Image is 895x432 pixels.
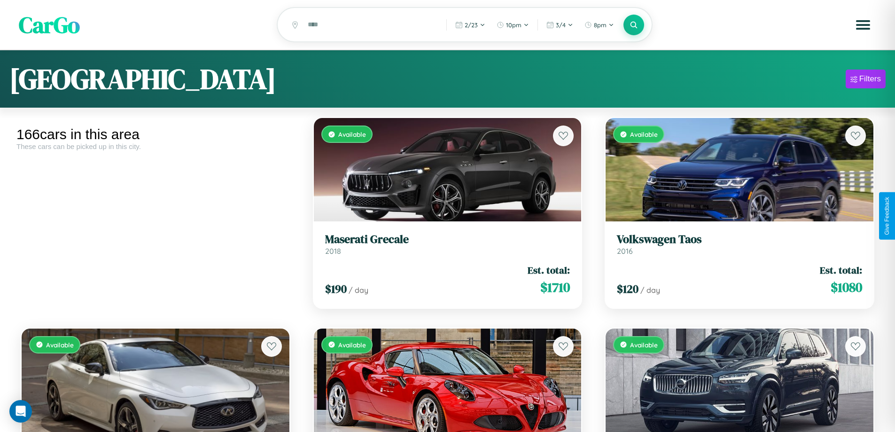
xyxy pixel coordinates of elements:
[16,126,295,142] div: 166 cars in this area
[506,21,521,29] span: 10pm
[325,233,570,256] a: Maserati Grecale2018
[859,74,881,84] div: Filters
[630,341,658,349] span: Available
[325,246,341,256] span: 2018
[617,233,862,246] h3: Volkswagen Taos
[16,142,295,150] div: These cars can be picked up in this city.
[349,285,368,295] span: / day
[528,263,570,277] span: Est. total:
[640,285,660,295] span: / day
[451,17,490,32] button: 2/23
[9,60,276,98] h1: [GEOGRAPHIC_DATA]
[325,281,347,297] span: $ 190
[9,400,32,423] div: Open Intercom Messenger
[850,12,876,38] button: Open menu
[492,17,534,32] button: 10pm
[820,263,862,277] span: Est. total:
[831,278,862,297] span: $ 1080
[19,9,80,40] span: CarGo
[465,21,478,29] span: 2 / 23
[540,278,570,297] span: $ 1710
[580,17,619,32] button: 8pm
[630,130,658,138] span: Available
[325,233,570,246] h3: Maserati Grecale
[617,233,862,256] a: Volkswagen Taos2016
[617,281,638,297] span: $ 120
[46,341,74,349] span: Available
[542,17,578,32] button: 3/4
[617,246,633,256] span: 2016
[338,130,366,138] span: Available
[556,21,566,29] span: 3 / 4
[594,21,607,29] span: 8pm
[884,197,890,235] div: Give Feedback
[846,70,886,88] button: Filters
[338,341,366,349] span: Available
